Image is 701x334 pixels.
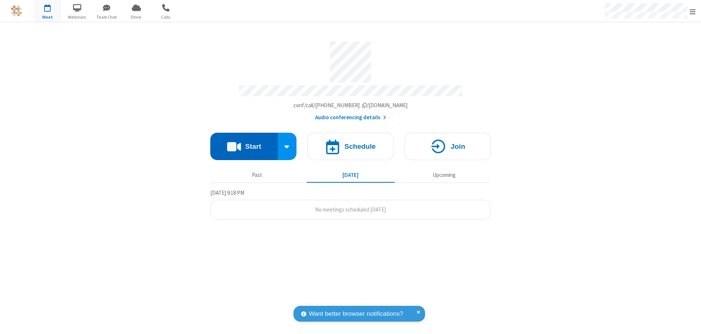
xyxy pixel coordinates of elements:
[451,143,465,150] h4: Join
[64,14,91,20] span: Webinars
[210,133,278,160] button: Start
[307,168,395,182] button: [DATE]
[294,102,408,109] span: Copy my meeting room link
[400,168,488,182] button: Upcoming
[278,133,297,160] div: Start conference options
[210,189,244,196] span: [DATE] 9:18 PM
[405,133,491,160] button: Join
[309,309,403,319] span: Want better browser notifications?
[307,133,394,160] button: Schedule
[245,143,261,150] h4: Start
[315,113,386,122] button: Audio conferencing details
[344,143,376,150] h4: Schedule
[152,14,180,20] span: Calls
[11,5,22,16] img: QA Selenium DO NOT DELETE OR CHANGE
[34,14,61,20] span: Meet
[315,206,386,213] span: No meetings scheduled [DATE]
[213,168,301,182] button: Past
[210,36,491,122] section: Account details
[210,189,491,220] section: Today's Meetings
[294,101,408,110] button: Copy my meeting room linkCopy my meeting room link
[93,14,120,20] span: Team Chat
[123,14,150,20] span: Drive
